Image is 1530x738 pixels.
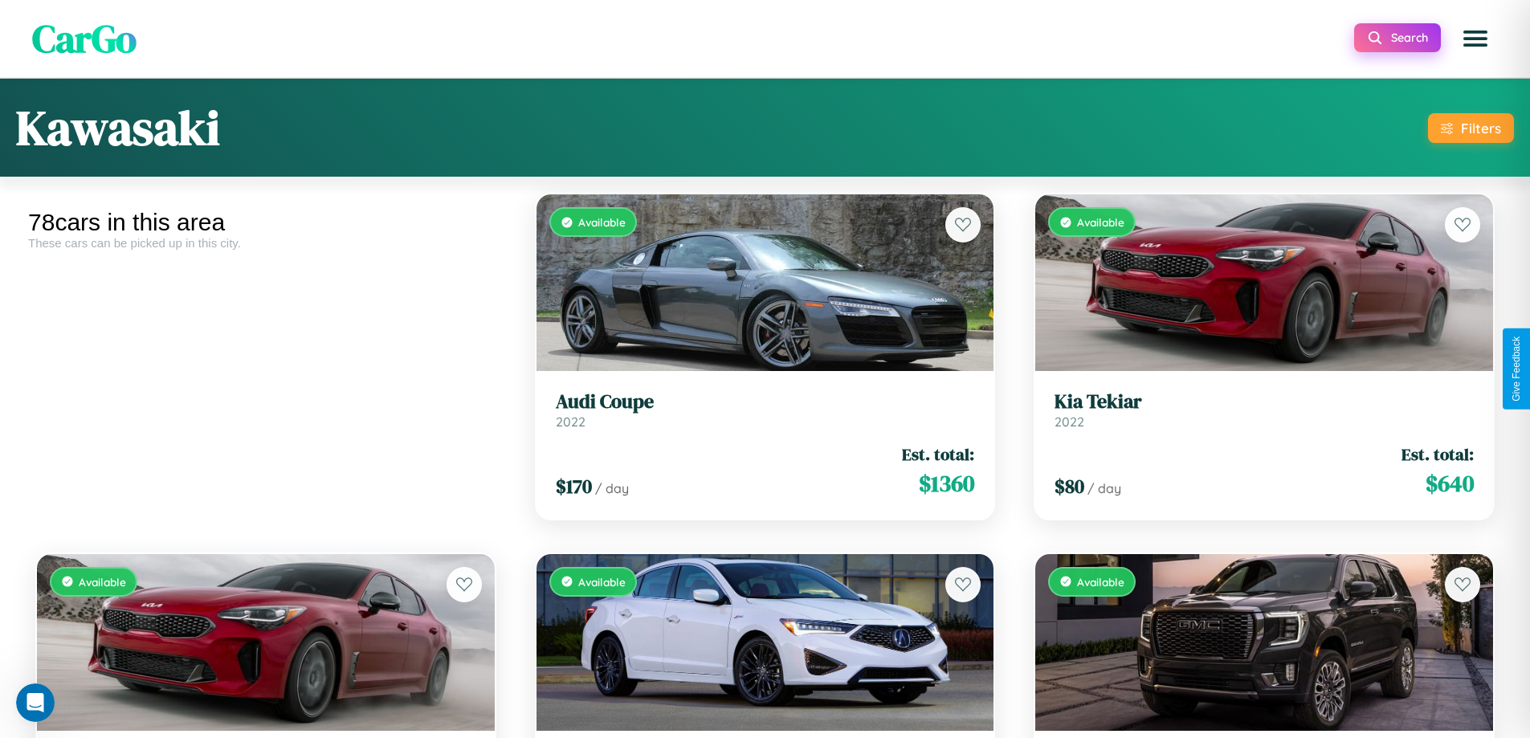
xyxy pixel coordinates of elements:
span: 2022 [1055,414,1084,430]
h3: Kia Tekiar [1055,390,1474,414]
span: / day [595,480,629,496]
iframe: Intercom live chat [16,683,55,722]
button: Filters [1428,113,1514,143]
div: Give Feedback [1511,336,1522,402]
span: CarGo [32,12,137,65]
span: Available [1077,575,1124,589]
span: $ 640 [1426,467,1474,499]
button: Search [1354,23,1441,52]
span: Available [1077,215,1124,229]
span: 2022 [556,414,585,430]
button: Open menu [1453,16,1498,61]
div: Filters [1461,120,1501,137]
span: $ 1360 [919,467,974,499]
div: 78 cars in this area [28,209,504,236]
span: $ 80 [1055,473,1084,499]
h3: Audi Coupe [556,390,975,414]
a: Kia Tekiar2022 [1055,390,1474,430]
span: Est. total: [1401,442,1474,466]
span: Est. total: [902,442,974,466]
div: These cars can be picked up in this city. [28,236,504,250]
span: Search [1391,31,1428,45]
span: / day [1087,480,1121,496]
a: Audi Coupe2022 [556,390,975,430]
h1: Kawasaki [16,95,220,161]
span: Available [578,575,626,589]
span: $ 170 [556,473,592,499]
span: Available [578,215,626,229]
span: Available [79,575,126,589]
